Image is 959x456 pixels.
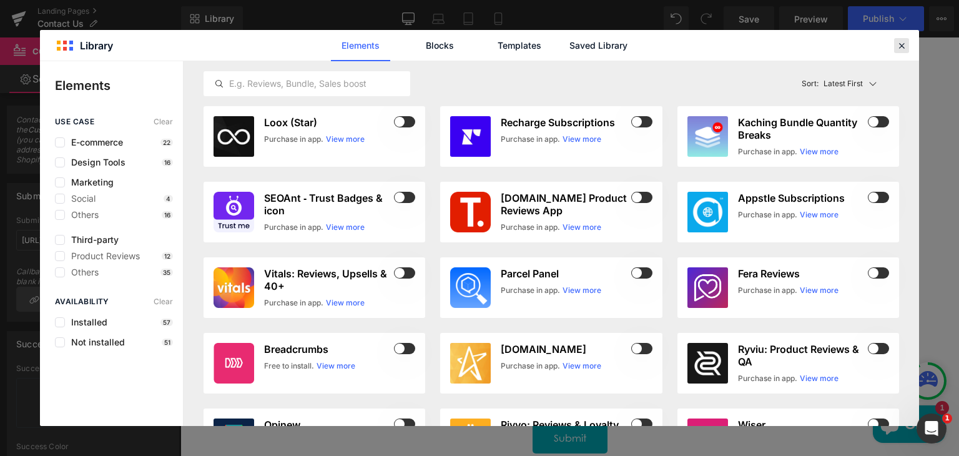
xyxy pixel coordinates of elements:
[501,360,560,372] div: Purchase in app.
[264,222,323,233] div: Purchase in app.
[214,267,254,308] img: 26b75d61-258b-461b-8cc3-4bcb67141ce0.png
[264,116,391,129] h3: Loox (Star)
[800,146,839,157] a: View more
[162,252,173,260] p: 12
[162,339,173,346] p: 51
[563,134,601,145] a: View more
[450,116,491,157] img: CK6otpbp4PwCEAE=.jpeg
[917,414,947,444] iframe: Intercom live chat
[410,30,470,61] a: Blocks
[501,419,628,431] h3: Rivyo: Reviews & Loyalty
[65,194,96,204] span: Social
[689,368,769,409] inbox-online-store-chat: Shopify online store chat
[264,360,314,372] div: Free to install.
[264,134,323,145] div: Purchase in app.
[738,343,865,368] h3: Ryviu: Product Reviews & QA
[331,30,390,61] a: Elements
[65,210,99,220] span: Others
[501,343,628,355] h3: [DOMAIN_NAME]
[501,192,628,217] h3: [DOMAIN_NAME] Product Reviews App
[687,267,728,308] img: 4b6b591765c9b36332c4e599aea727c6_512x512.png
[326,297,365,309] a: View more
[450,192,491,232] img: 1eba8361-494e-4e64-aaaa-f99efda0f44d.png
[738,192,865,204] h3: Appstle Subscriptions
[687,343,728,384] img: CJed0K2x44sDEAE=.png
[317,360,355,372] a: View more
[802,79,819,88] span: Sort:
[450,267,491,308] img: d4928b3c-658b-4ab3-9432-068658c631f3.png
[99,66,680,81] p: Phone
[264,192,391,217] h3: SEOAnt ‑ Trust Badges & icon
[65,251,140,261] span: Product Reviews
[569,30,628,61] a: Saved Library
[501,116,628,129] h3: Recharge Subscriptions
[154,117,173,126] span: Clear
[738,267,865,280] h3: Fera Reviews
[214,192,254,232] img: 9f98ff4f-a019-4e81-84a1-123c6986fecc.png
[824,78,863,89] p: Latest First
[489,30,549,61] a: Templates
[264,419,391,431] h3: Opinew
[738,146,797,157] div: Purchase in app.
[99,122,680,137] p: Email
[352,385,427,416] button: Submit
[738,285,797,296] div: Purchase in app.
[326,222,365,233] a: View more
[55,297,109,306] span: Availability
[501,134,560,145] div: Purchase in app.
[214,343,254,384] img: ea3afb01-6354-4d19-82d2-7eef5307fd4e.png
[164,195,173,202] p: 4
[738,209,797,221] div: Purchase in app.
[162,159,173,166] p: 16
[563,285,601,296] a: View more
[99,234,680,249] p: What location works best for you: [GEOGRAPHIC_DATA] or [GEOGRAPHIC_DATA]?
[501,222,560,233] div: Purchase in app.
[65,235,119,245] span: Third-party
[214,116,254,157] img: loox.jpg
[65,337,125,347] span: Not installed
[797,71,900,96] button: Latest FirstSort:Latest First
[154,297,173,306] span: Clear
[160,139,173,146] p: 22
[563,360,601,372] a: View more
[326,134,365,145] a: View more
[687,116,728,157] img: 1fd9b51b-6ce7-437c-9b89-91bf9a4813c7.webp
[800,373,839,384] a: View more
[738,419,865,431] h3: Wiser
[450,343,491,384] img: stamped.jpg
[264,297,323,309] div: Purchase in app.
[687,192,728,232] img: 6187dec1-c00a-4777-90eb-316382325808.webp
[501,267,628,280] h3: Parcel Panel
[501,285,560,296] div: Purchase in app.
[99,295,680,310] p: How did you find us?
[264,267,391,292] h3: Vitals: Reviews, Upsells & 40+
[563,222,601,233] a: View more
[800,285,839,296] a: View more
[160,269,173,276] p: 35
[65,177,114,187] span: Marketing
[204,76,410,91] input: E.g. Reviews, Bundle, Sales boost...
[800,209,839,221] a: View more
[99,178,680,193] p: What kind of material are you looking for?
[65,267,99,277] span: Others
[738,116,865,141] h3: Kaching Bundle Quantity Breaks
[162,211,173,219] p: 16
[65,157,125,167] span: Design Tools
[65,317,107,327] span: Installed
[160,319,173,326] p: 57
[65,137,123,147] span: E-commerce
[738,373,797,384] div: Purchase in app.
[942,414,952,424] span: 1
[264,343,391,355] h3: Breadcrumbs
[99,11,680,26] p: Name
[55,117,94,126] span: use case
[55,76,183,95] p: Elements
